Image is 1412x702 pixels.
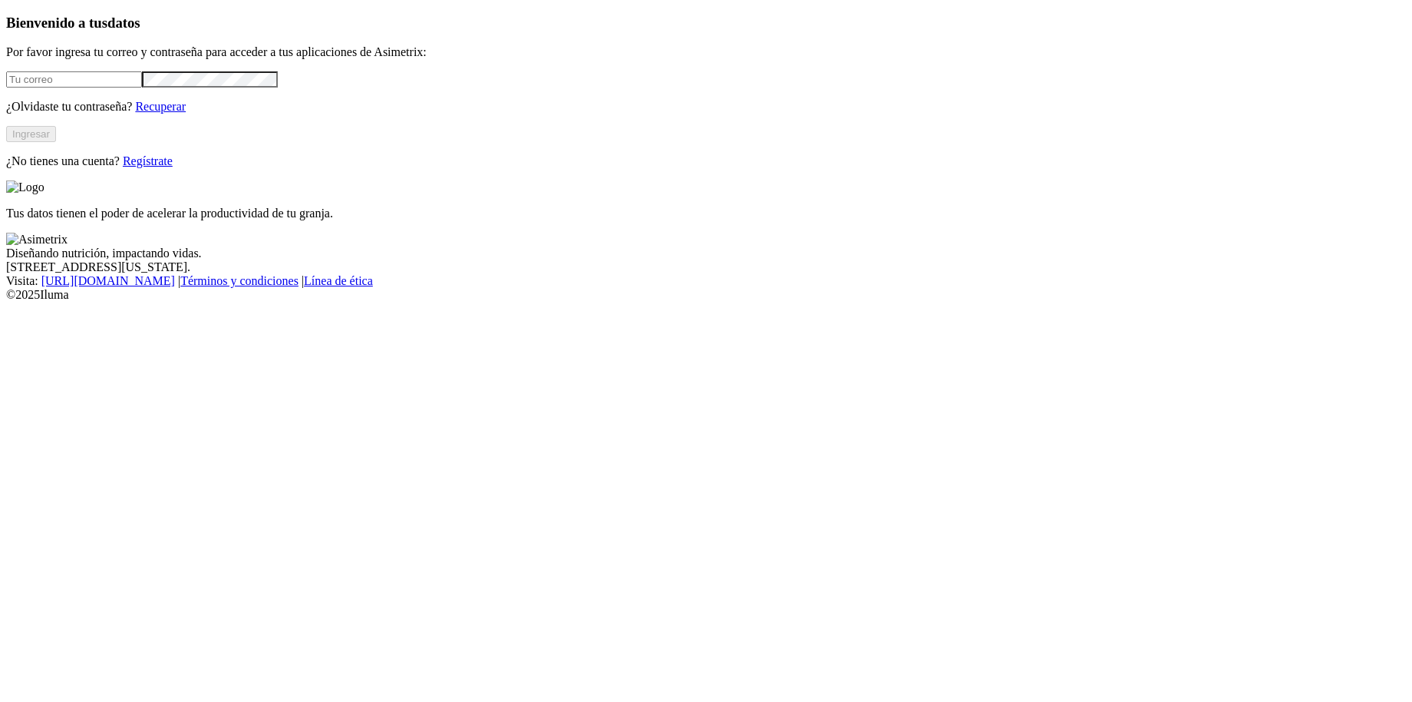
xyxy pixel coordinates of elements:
a: Línea de ética [304,274,373,287]
button: Ingresar [6,126,56,142]
input: Tu correo [6,71,142,88]
img: Asimetrix [6,233,68,247]
div: Diseñando nutrición, impactando vidas. [6,247,1406,260]
img: Logo [6,180,45,194]
div: © 2025 Iluma [6,288,1406,302]
p: ¿No tienes una cuenta? [6,154,1406,168]
h3: Bienvenido a tus [6,15,1406,31]
div: [STREET_ADDRESS][US_STATE]. [6,260,1406,274]
p: ¿Olvidaste tu contraseña? [6,100,1406,114]
a: Recuperar [135,100,186,113]
div: Visita : | | [6,274,1406,288]
a: Regístrate [123,154,173,167]
a: [URL][DOMAIN_NAME] [41,274,175,287]
p: Por favor ingresa tu correo y contraseña para acceder a tus aplicaciones de Asimetrix: [6,45,1406,59]
a: Términos y condiciones [180,274,299,287]
p: Tus datos tienen el poder de acelerar la productividad de tu granja. [6,207,1406,220]
span: datos [107,15,140,31]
